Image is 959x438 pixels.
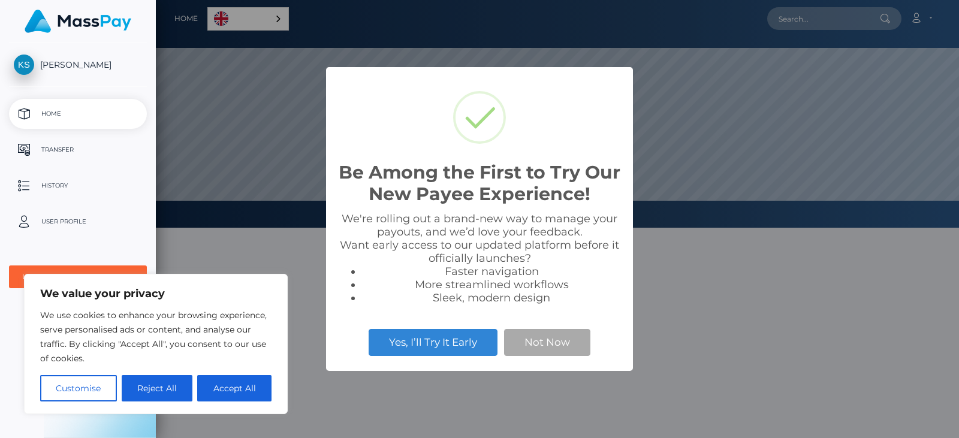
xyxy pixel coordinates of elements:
[25,10,131,33] img: MassPay
[14,177,142,195] p: History
[197,375,272,401] button: Accept All
[14,213,142,231] p: User Profile
[9,59,147,70] span: [PERSON_NAME]
[40,286,272,301] p: We value your privacy
[14,105,142,123] p: Home
[24,274,288,414] div: We value your privacy
[40,375,117,401] button: Customise
[362,291,621,304] li: Sleek, modern design
[338,162,621,205] h2: Be Among the First to Try Our New Payee Experience!
[22,272,120,282] div: User Agreements
[369,329,497,355] button: Yes, I’ll Try It Early
[504,329,590,355] button: Not Now
[122,375,193,401] button: Reject All
[362,265,621,278] li: Faster navigation
[40,308,272,365] p: We use cookies to enhance your browsing experience, serve personalised ads or content, and analys...
[362,278,621,291] li: More streamlined workflows
[338,212,621,304] div: We're rolling out a brand-new way to manage your payouts, and we’d love your feedback. Want early...
[9,265,147,288] button: User Agreements
[14,141,142,159] p: Transfer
